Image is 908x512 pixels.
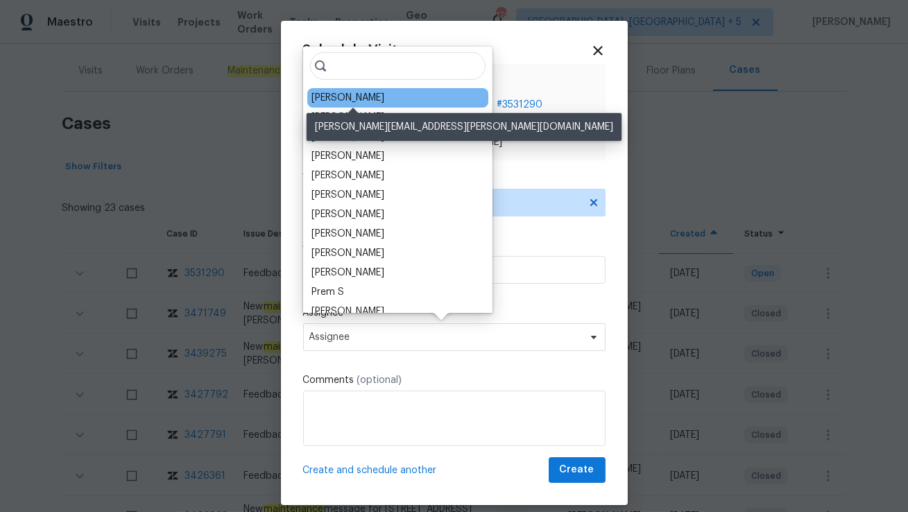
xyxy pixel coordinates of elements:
[429,75,594,94] span: Case
[311,246,384,260] div: [PERSON_NAME]
[307,113,622,141] div: [PERSON_NAME][EMAIL_ADDRESS][PERSON_NAME][DOMAIN_NAME]
[303,306,606,320] label: Assignee
[311,188,384,202] div: [PERSON_NAME]
[311,266,384,280] div: [PERSON_NAME]
[497,98,543,112] span: # 3531290
[311,91,384,105] div: [PERSON_NAME]
[311,169,384,182] div: [PERSON_NAME]
[311,149,384,163] div: [PERSON_NAME]
[303,373,606,387] label: Comments
[311,305,384,318] div: [PERSON_NAME]
[311,227,384,241] div: [PERSON_NAME]
[560,461,594,479] span: Create
[303,463,437,477] span: Create and schedule another
[309,332,581,343] span: Assignee
[549,457,606,483] button: Create
[311,207,384,221] div: [PERSON_NAME]
[303,44,398,58] span: Schedule Visit
[311,285,344,299] div: Prem S
[357,375,402,385] span: (optional)
[311,110,384,124] div: [PERSON_NAME]
[590,43,606,58] span: Close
